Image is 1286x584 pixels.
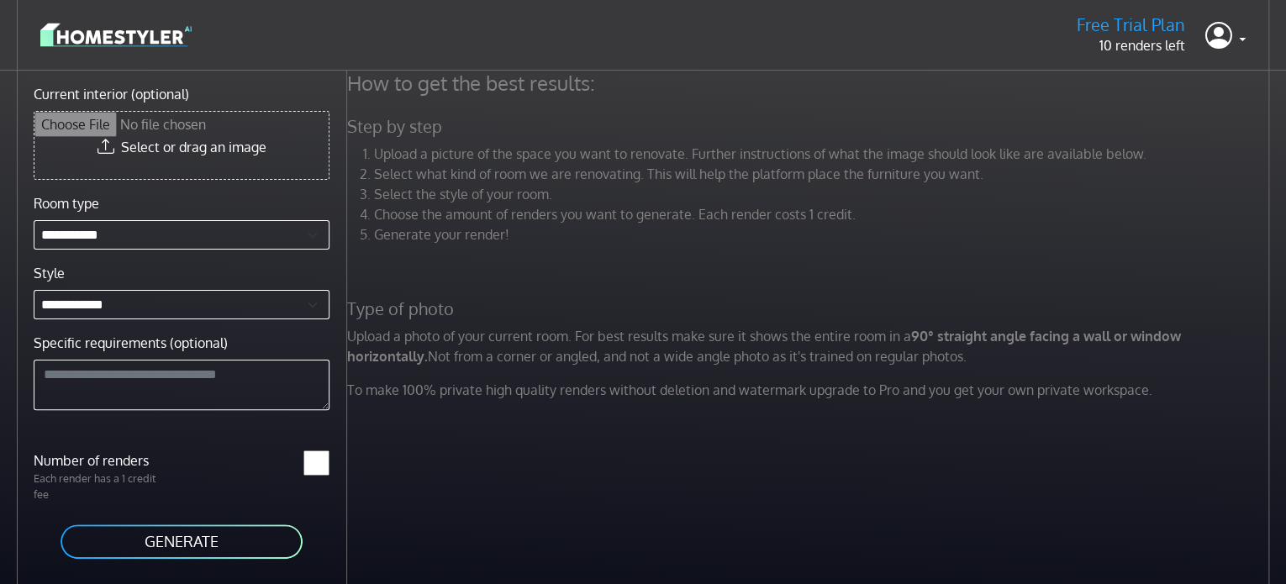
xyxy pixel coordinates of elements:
label: Specific requirements (optional) [34,333,228,353]
h5: Type of photo [337,298,1283,319]
h5: Free Trial Plan [1077,14,1185,35]
li: Select the style of your room. [374,184,1273,204]
button: GENERATE [59,523,304,560]
li: Upload a picture of the space you want to renovate. Further instructions of what the image should... [374,144,1273,164]
img: logo-3de290ba35641baa71223ecac5eacb59cb85b4c7fdf211dc9aaecaaee71ea2f8.svg [40,20,192,50]
h5: Step by step [337,116,1283,137]
li: Choose the amount of renders you want to generate. Each render costs 1 credit. [374,204,1273,224]
label: Current interior (optional) [34,84,189,104]
p: Upload a photo of your current room. For best results make sure it shows the entire room in a Not... [337,326,1283,366]
p: To make 100% private high quality renders without deletion and watermark upgrade to Pro and you g... [337,380,1283,400]
li: Select what kind of room we are renovating. This will help the platform place the furniture you w... [374,164,1273,184]
p: 10 renders left [1077,35,1185,55]
li: Generate your render! [374,224,1273,245]
h4: How to get the best results: [337,71,1283,96]
label: Number of renders [24,450,182,471]
label: Style [34,263,65,283]
p: Each render has a 1 credit fee [24,471,182,502]
label: Room type [34,193,99,213]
